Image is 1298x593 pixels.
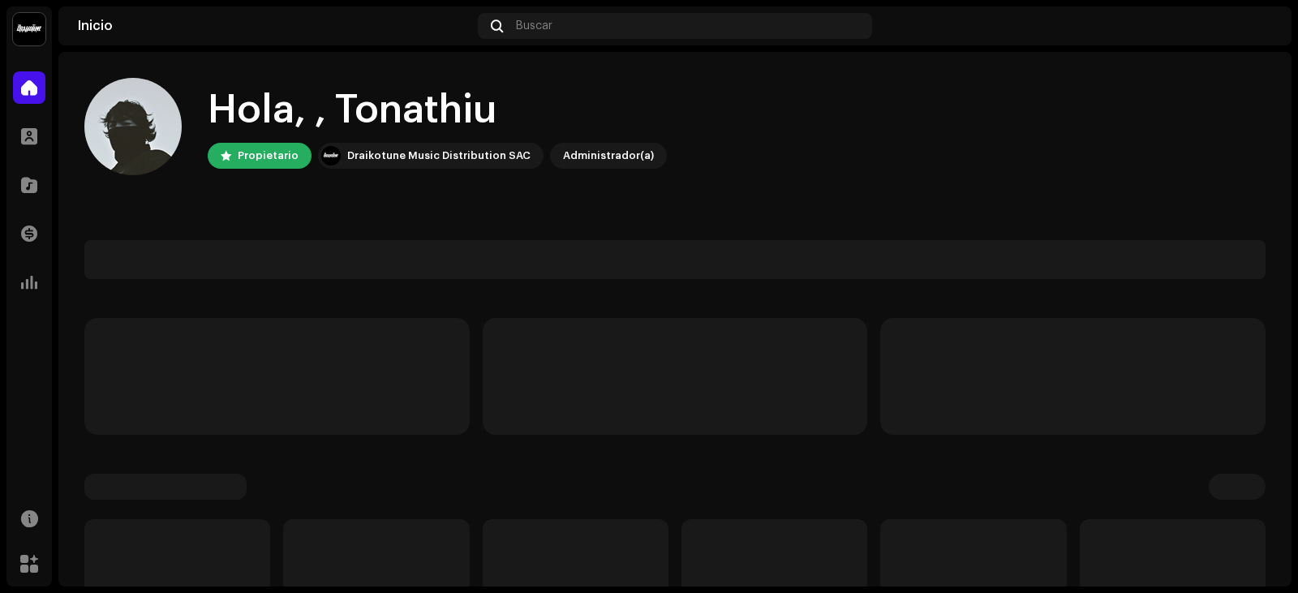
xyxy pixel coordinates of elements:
img: 10370c6a-d0e2-4592-b8a2-38f444b0ca44 [13,13,45,45]
div: Propietario [238,146,299,165]
div: Hola, , Tonathiu [208,84,667,136]
img: ed756c74-01e9-49c0-965c-4396312ad3c3 [84,78,182,175]
div: Inicio [78,19,471,32]
img: ed756c74-01e9-49c0-965c-4396312ad3c3 [1246,13,1272,39]
img: 10370c6a-d0e2-4592-b8a2-38f444b0ca44 [321,146,341,165]
span: Buscar [516,19,552,32]
div: Administrador(a) [563,146,654,165]
div: Draikotune Music Distribution SAC [347,146,531,165]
